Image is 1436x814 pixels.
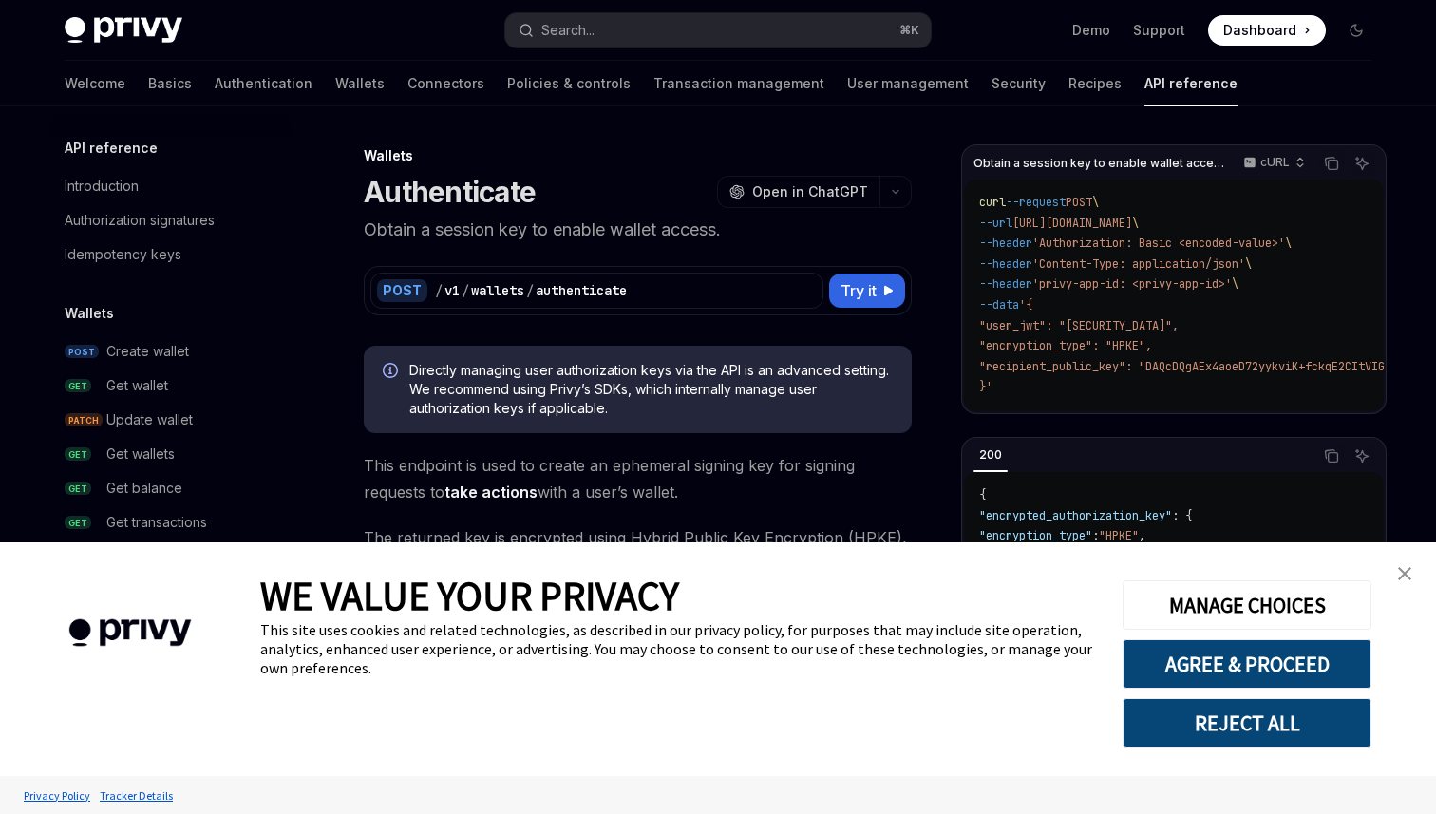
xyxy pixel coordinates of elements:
span: \ [1232,276,1238,292]
a: Welcome [65,61,125,106]
span: "encryption_type" [979,528,1092,543]
a: GETGet wallet [49,369,293,403]
span: : { [1172,508,1192,523]
span: 'Content-Type: application/json' [1032,256,1245,272]
div: Authorization signatures [65,209,215,232]
span: "HPKE" [1099,528,1139,543]
div: Get balance [106,477,182,500]
a: GETGet wallets [49,437,293,471]
span: 'privy-app-id: <privy-app-id>' [1032,276,1232,292]
p: Obtain a session key to enable wallet access. [364,217,912,243]
div: / [435,281,443,300]
span: GET [65,516,91,530]
a: Introduction [49,169,293,203]
button: Open search [505,13,931,47]
a: PATCHUpdate wallet [49,403,293,437]
span: POST [65,345,99,359]
a: Policies & controls [507,61,631,106]
div: POST [377,279,427,302]
button: Copy the contents from the code block [1319,151,1344,176]
img: dark logo [65,17,182,44]
span: --request [1006,195,1066,210]
a: Tracker Details [95,779,178,812]
a: User management [847,61,969,106]
span: --header [979,256,1032,272]
span: This endpoint is used to create an ephemeral signing key for signing requests to with a user’s wa... [364,452,912,505]
a: POSTCreate wallet [49,334,293,369]
span: --header [979,276,1032,292]
a: Demo [1072,21,1110,40]
h1: Authenticate [364,175,536,209]
div: Get wallets [106,443,175,465]
button: Open in ChatGPT [717,176,879,208]
div: This site uses cookies and related technologies, as described in our privacy policy, for purposes... [260,620,1094,677]
div: / [462,281,469,300]
span: Obtain a session key to enable wallet access. [973,156,1225,171]
p: cURL [1260,155,1290,170]
span: GET [65,482,91,496]
img: company logo [28,592,232,674]
span: [URL][DOMAIN_NAME] [1012,216,1132,231]
span: \ [1285,236,1292,251]
span: WE VALUE YOUR PRIVACY [260,571,679,620]
button: cURL [1233,147,1313,180]
span: GET [65,447,91,462]
span: Directly managing user authorization keys via the API is an advanced setting. We recommend using ... [409,361,893,418]
a: Basics [148,61,192,106]
div: 200 [973,444,1008,466]
span: POST [1066,195,1092,210]
div: v1 [444,281,460,300]
span: { [979,487,986,502]
a: API reference [1144,61,1238,106]
span: "encrypted_authorization_key" [979,508,1172,523]
div: Introduction [65,175,139,198]
div: Search... [541,19,595,42]
a: POSTExport wallet [49,540,293,574]
span: 'Authorization: Basic <encoded-value>' [1032,236,1285,251]
span: }' [979,379,992,394]
span: curl [979,195,1006,210]
a: close banner [1386,555,1424,593]
button: Try it [829,274,905,308]
div: Get wallet [106,374,168,397]
span: '{ [1019,297,1032,312]
button: REJECT ALL [1123,698,1371,748]
span: The returned key is encrypted using Hybrid Public Key Encryption (HPKE), with the following confi... [364,524,912,577]
div: Idempotency keys [65,243,181,266]
span: Try it [841,279,877,302]
button: Ask AI [1350,444,1374,468]
button: Ask AI [1350,151,1374,176]
a: Support [1133,21,1185,40]
div: Update wallet [106,408,193,431]
div: Wallets [364,146,912,165]
a: take actions [444,483,538,502]
a: Recipes [1068,61,1122,106]
svg: Info [383,363,402,382]
span: \ [1092,195,1099,210]
span: PATCH [65,413,103,427]
span: Open in ChatGPT [752,182,868,201]
span: --data [979,297,1019,312]
div: authenticate [536,281,627,300]
span: , [1139,528,1145,543]
span: GET [65,379,91,393]
span: "user_jwt": "[SECURITY_DATA]", [979,318,1179,333]
a: GETGet balance [49,471,293,505]
img: close banner [1398,567,1411,580]
span: --header [979,236,1032,251]
span: ⌘ K [899,23,919,38]
button: MANAGE CHOICES [1123,580,1371,630]
a: Security [992,61,1046,106]
a: Privacy Policy [19,779,95,812]
div: wallets [471,281,524,300]
div: / [526,281,534,300]
button: AGREE & PROCEED [1123,639,1371,689]
span: \ [1245,256,1252,272]
span: : [1092,528,1099,543]
h5: Wallets [65,302,114,325]
button: Toggle dark mode [1341,15,1371,46]
div: Get transactions [106,511,207,534]
span: \ [1132,216,1139,231]
button: Copy the contents from the code block [1319,444,1344,468]
span: --url [979,216,1012,231]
